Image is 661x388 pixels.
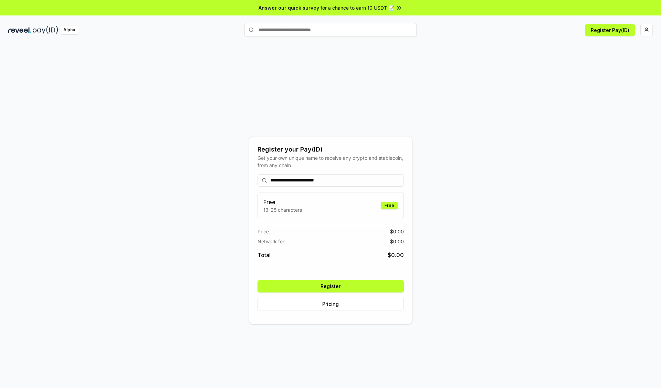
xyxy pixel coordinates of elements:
[390,238,404,245] span: $ 0.00
[263,198,302,206] h3: Free
[33,26,58,34] img: pay_id
[321,4,394,11] span: for a chance to earn 10 USDT 📝
[258,145,404,154] div: Register your Pay(ID)
[388,251,404,259] span: $ 0.00
[381,202,398,209] div: Free
[263,206,302,213] p: 13-25 characters
[258,280,404,292] button: Register
[258,238,285,245] span: Network fee
[585,24,635,36] button: Register Pay(ID)
[258,251,271,259] span: Total
[60,26,79,34] div: Alpha
[259,4,319,11] span: Answer our quick survey
[8,26,31,34] img: reveel_dark
[390,228,404,235] span: $ 0.00
[258,228,269,235] span: Price
[258,298,404,310] button: Pricing
[258,154,404,169] div: Get your own unique name to receive any crypto and stablecoin, from any chain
